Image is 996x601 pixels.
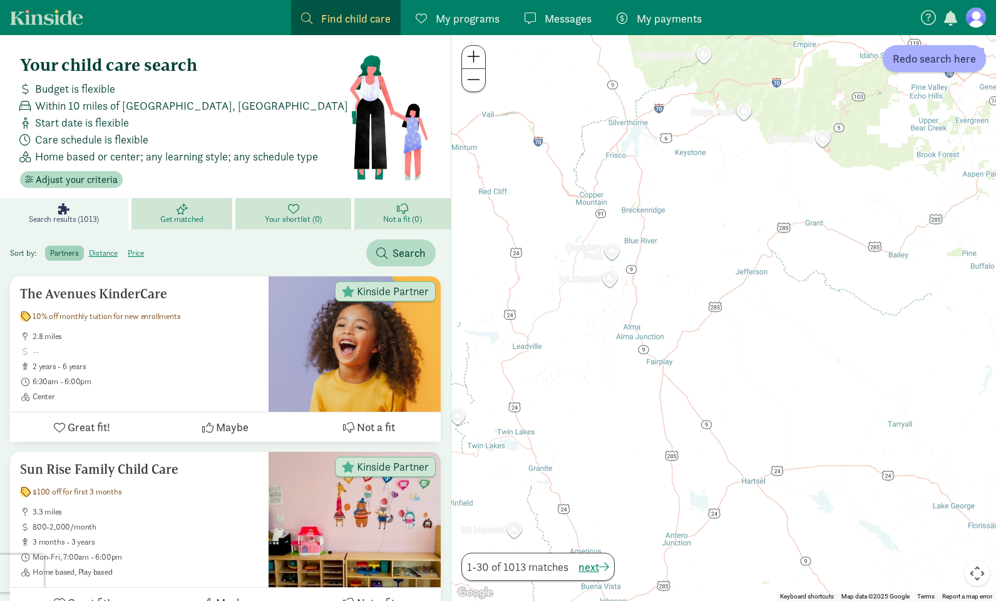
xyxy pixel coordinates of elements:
h4: Your child care search [20,55,349,75]
span: $100 off for first 3 months [33,487,122,497]
span: Redo search here [893,50,976,67]
span: Not a fit (0) [383,214,421,224]
span: My programs [436,10,500,27]
span: 1-30 of 1013 matches [467,558,568,575]
span: 800-2,000/month [33,522,259,532]
span: Kinside Partner [357,461,429,473]
label: partners [45,246,83,261]
span: Home based, Play based [33,567,259,577]
button: Not a fit [297,412,441,442]
label: distance [84,246,123,261]
span: 3 months - 3 years [33,537,259,547]
a: Kinside [10,9,83,25]
span: Kinside Partner [357,286,429,297]
button: Search [366,239,436,266]
span: Start date is flexible [35,114,129,131]
span: Sort by: [10,248,43,258]
span: Budget is flexible [35,80,115,97]
button: Maybe [153,412,297,442]
span: Your shortlist (0) [265,214,322,224]
img: Google [454,585,496,601]
span: Great fit! [68,419,110,436]
span: Care schedule is flexible [35,131,148,148]
h5: Sun Rise Family Child Care [20,462,259,477]
span: 2 years - 6 years [33,362,259,372]
label: price [123,246,149,261]
button: Keyboard shortcuts [780,592,834,601]
span: Home based or center; any learning style; any schedule type [35,148,318,165]
span: 10% off monthly tuition for new enrollments [33,311,180,321]
span: Not a fit [357,419,395,436]
a: Get matched [131,198,236,229]
span: Adjust your criteria [36,172,118,187]
a: Your shortlist (0) [235,198,354,229]
button: next [578,558,609,575]
h5: The Avenues KinderCare [20,286,259,301]
span: Mon-Fri, 7:00am - 6:00pm [33,552,259,562]
span: Messages [545,10,592,27]
button: Adjust your criteria [20,171,123,189]
a: Open this area in Google Maps (opens a new window) [454,585,496,601]
span: Center [33,392,259,402]
span: 2.8 miles [33,332,259,342]
span: 3.3 miles [33,507,259,517]
button: Redo search here [883,45,986,72]
span: Get matched [160,214,203,224]
span: Search [393,244,426,261]
span: My payments [637,10,702,27]
button: Great fit! [10,412,153,442]
span: 6:30am - 6:00pm [33,377,259,387]
span: Search results (1013) [29,214,99,224]
a: Report a map error [942,593,992,600]
a: Terms (opens in new tab) [917,593,935,600]
span: Maybe [216,419,249,436]
span: Find child care [321,10,391,27]
span: Map data ©2025 Google [841,593,910,600]
button: Map camera controls [965,561,990,586]
a: Not a fit (0) [354,198,451,229]
span: Within 10 miles of [GEOGRAPHIC_DATA], [GEOGRAPHIC_DATA] [35,97,348,114]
